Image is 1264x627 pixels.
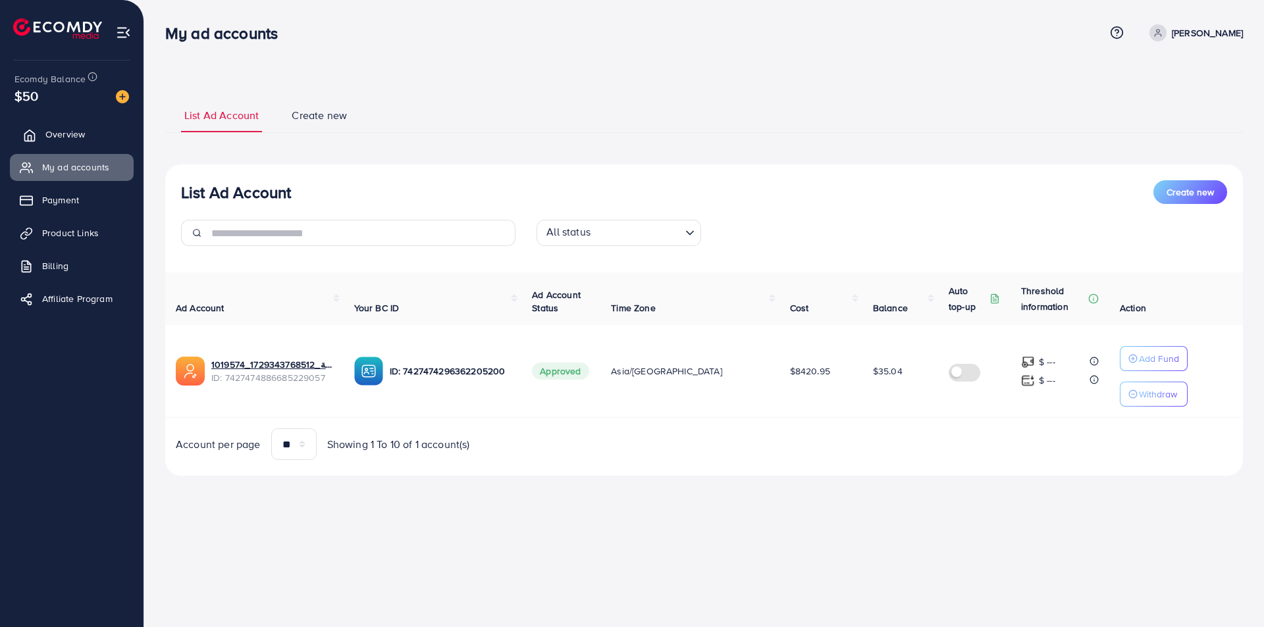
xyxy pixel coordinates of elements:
[790,301,809,314] span: Cost
[390,363,512,379] p: ID: 7427474296362205200
[1208,568,1254,617] iframe: Chat
[354,357,383,386] img: ic-ba-acc.ded83a64.svg
[873,301,908,314] span: Balance
[10,253,134,279] a: Billing
[594,222,680,243] input: Search for option
[1139,386,1177,402] p: Withdraw
[184,108,259,123] span: List Ad Account
[10,220,134,246] a: Product Links
[1021,355,1035,369] img: top-up amount
[211,371,333,384] span: ID: 7427474886685229057
[1021,283,1086,314] p: Threshold information
[1039,372,1055,388] p: $ ---
[1167,186,1214,199] span: Create new
[544,222,593,243] span: All status
[116,25,131,40] img: menu
[354,301,400,314] span: Your BC ID
[532,288,581,314] span: Ad Account Status
[176,301,224,314] span: Ad Account
[1144,24,1243,41] a: [PERSON_NAME]
[14,86,38,105] span: $50
[1120,301,1146,314] span: Action
[211,358,333,385] div: <span class='underline'>1019574_يوسف جوية_1729343768512</span></br>7427474886685229057
[13,18,102,39] img: logo
[949,283,987,314] p: Auto top-up
[42,259,68,272] span: Billing
[1120,346,1188,371] button: Add Fund
[45,128,85,141] span: Overview
[1021,374,1035,388] img: top-up amount
[14,72,86,86] span: Ecomdy Balance
[10,286,134,312] a: Affiliate Program
[611,301,655,314] span: Time Zone
[10,121,134,147] a: Overview
[10,154,134,180] a: My ad accounts
[176,357,205,386] img: ic-ads-acc.e4c84228.svg
[10,187,134,213] a: Payment
[1153,180,1227,204] button: Create new
[42,193,79,207] span: Payment
[292,108,347,123] span: Create new
[873,364,903,378] span: $35.04
[1120,382,1188,407] button: Withdraw
[790,364,830,378] span: $8420.95
[1172,25,1243,41] p: [PERSON_NAME]
[327,437,470,452] span: Showing 1 To 10 of 1 account(s)
[537,220,701,246] div: Search for option
[532,363,589,380] span: Approved
[116,90,129,103] img: image
[176,437,261,452] span: Account per page
[1039,354,1055,370] p: $ ---
[165,24,288,43] h3: My ad accounts
[211,358,333,371] a: 1019574_يوسف جوية_1729343768512
[42,161,109,174] span: My ad accounts
[42,226,99,239] span: Product Links
[181,183,291,202] h3: List Ad Account
[1139,351,1179,366] p: Add Fund
[611,364,722,378] span: Asia/[GEOGRAPHIC_DATA]
[42,292,113,305] span: Affiliate Program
